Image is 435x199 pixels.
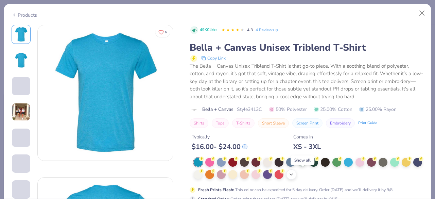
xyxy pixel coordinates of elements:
button: Close [416,7,429,20]
img: User generated content [12,95,13,114]
span: 25.00% Rayon [359,106,397,113]
a: 4 Reviews [256,27,279,33]
img: User generated content [12,147,13,165]
span: 6 [165,31,167,34]
button: T-Shirts [232,118,255,128]
div: Show all [291,155,314,165]
button: Like [155,27,170,37]
div: Bella + Canvas Unisex Triblend T-Shirt [190,41,424,54]
span: Style 3413C [237,106,262,113]
div: Typically [192,133,247,140]
img: Front [38,25,173,161]
img: Back [13,52,29,68]
div: 4.3 Stars [221,25,244,36]
img: brand logo [190,107,199,113]
span: 49K Clicks [200,27,217,33]
strong: Fresh Prints Flash : [198,187,234,193]
button: Embroidery [326,118,355,128]
button: Shirts [190,118,208,128]
div: This color can be expedited for 5 day delivery. Order [DATE] and we’ll delivery it by 9/8. [198,187,394,193]
div: $ 16.00 - $ 24.00 [192,143,247,151]
button: Short Sleeve [258,118,289,128]
img: User generated content [12,103,30,121]
div: Products [12,12,37,19]
div: XS - 3XL [293,143,321,151]
div: The Bella + Canvas Unisex Triblend T-Shirt is that go-to piece. With a soothing blend of polyeste... [190,62,424,101]
div: Comes In [293,133,321,140]
img: User generated content [12,173,13,191]
button: Screen Print [292,118,323,128]
div: Print Guide [358,120,377,126]
span: 50% Polyester [269,106,307,113]
span: Bella + Canvas [202,106,233,113]
img: Front [13,26,29,43]
button: Tops [212,118,229,128]
button: copy to clipboard [199,54,228,62]
span: 25.00% Cotton [314,106,352,113]
span: 4.3 [247,27,253,33]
